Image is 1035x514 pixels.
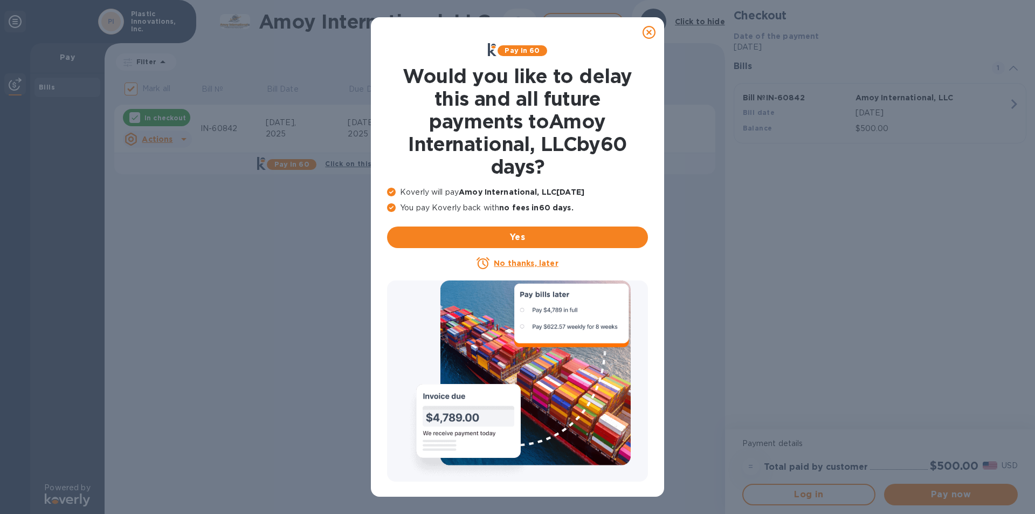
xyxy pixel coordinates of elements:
b: no fees in 60 days . [499,203,573,212]
b: Amoy International, LLC [DATE] [459,188,584,196]
b: Pay in 60 [505,46,540,54]
span: Yes [396,231,639,244]
p: You pay Koverly back with [387,202,648,214]
h1: Would you like to delay this and all future payments to Amoy International, LLC by 60 days ? [387,65,648,178]
p: Koverly will pay [387,187,648,198]
u: No thanks, later [494,259,558,268]
button: Yes [387,227,648,248]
